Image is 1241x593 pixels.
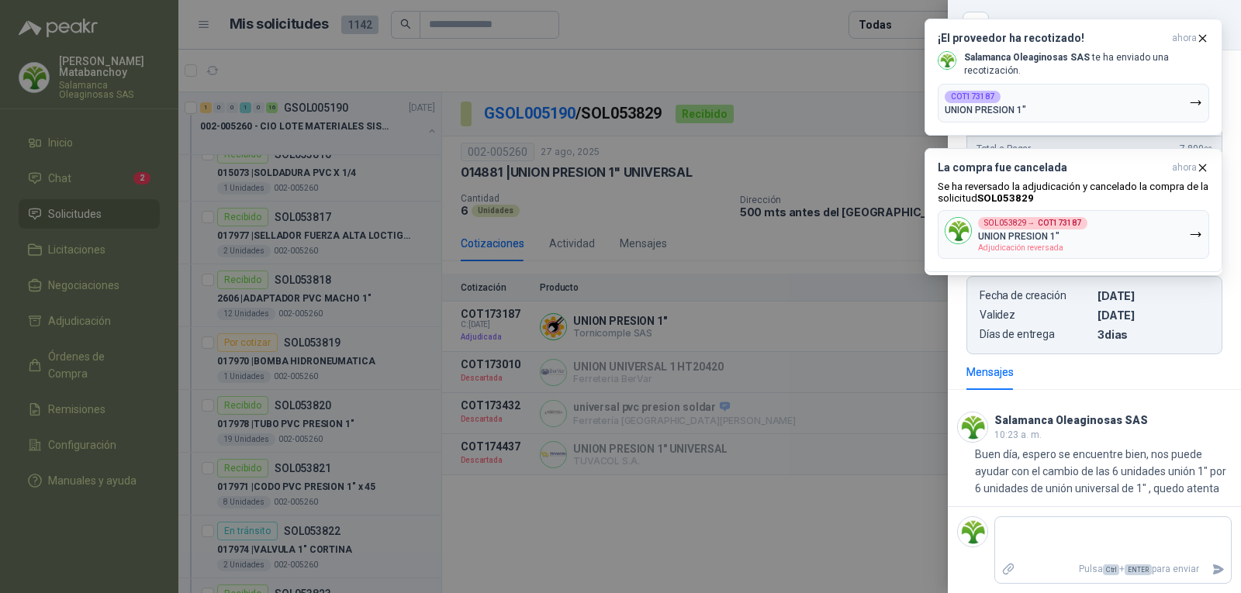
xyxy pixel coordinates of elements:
button: COT173187UNION PRESION 1" [938,84,1209,122]
span: ENTER [1125,564,1152,575]
button: La compra fue canceladaahora Se ha reversado la adjudicación y cancelado la compra de la solicitu... [925,148,1222,272]
h3: ¡El proveedor ha recotizado! [938,32,1166,45]
p: UNION PRESION 1" [978,231,1060,242]
p: 3 dias [1098,328,1209,341]
div: Mensajes [966,364,1014,381]
p: UNION PRESION 1" [945,105,1026,115]
b: COT173187 [1038,219,1081,227]
span: Adjudicación reversada [978,243,1063,252]
p: Buen día, espero se encuentre bien, nos puede ayudar con el cambio de las 6 unidades unión 1" por... [975,446,1232,497]
button: ¡El proveedor ha recotizado!ahora Company LogoSalamanca Oleaginosas SAS te ha enviado una recotiz... [925,19,1222,136]
img: Company Logo [958,412,987,442]
button: Enviar [1205,556,1231,583]
b: COT173187 [951,93,994,101]
p: Días de entrega [980,328,1091,341]
span: ahora [1172,161,1197,174]
h3: La compra fue cancelada [938,161,1166,174]
p: Fecha de creación [980,289,1091,302]
div: COT173187 [997,12,1222,37]
div: SOL053829 → [978,217,1087,229]
b: Salamanca Oleaginosas SAS [964,52,1090,63]
button: Company LogoSOL053829→COT173187UNION PRESION 1"Adjudicación reversada [938,210,1209,259]
button: Close [966,16,985,34]
p: [DATE] [1098,309,1209,322]
span: Ctrl [1103,564,1119,575]
img: Company Logo [945,218,971,243]
label: Adjuntar archivos [995,556,1021,583]
p: te ha enviado una recotización. [964,51,1209,78]
p: [DATE] [1098,289,1209,302]
span: ahora [1172,32,1197,45]
img: Company Logo [958,517,987,546]
b: SOL053829 [977,192,1034,204]
span: 10:23 a. m. [994,429,1042,440]
p: Se ha reversado la adjudicación y cancelado la compra de la solicitud [938,181,1209,204]
p: Pulsa + para enviar [1021,556,1206,583]
h3: Salamanca Oleaginosas SAS [994,416,1148,425]
img: Company Logo [939,52,956,69]
p: Validez [980,309,1091,322]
